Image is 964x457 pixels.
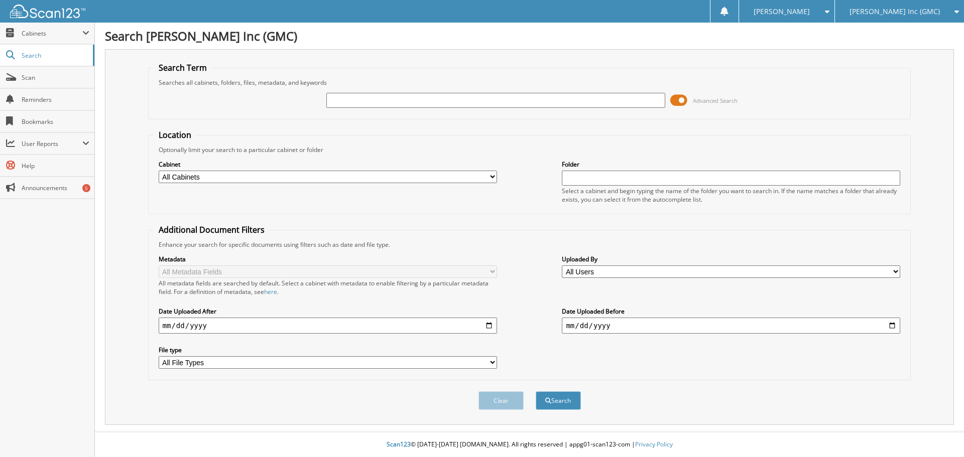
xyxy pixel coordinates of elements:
span: [PERSON_NAME] Inc (GMC) [850,9,940,15]
span: Help [22,162,89,170]
label: Date Uploaded Before [562,307,900,316]
span: Advanced Search [693,97,738,104]
label: File type [159,346,497,354]
span: Bookmarks [22,117,89,126]
div: Enhance your search for specific documents using filters such as date and file type. [154,240,906,249]
label: Uploaded By [562,255,900,263]
div: Optionally limit your search to a particular cabinet or folder [154,145,906,154]
legend: Additional Document Filters [154,224,270,235]
img: scan123-logo-white.svg [10,5,85,18]
div: Searches all cabinets, folders, files, metadata, and keywords [154,78,906,87]
div: All metadata fields are searched by default. Select a cabinet with metadata to enable filtering b... [159,279,497,296]
span: Scan [22,73,89,82]
a: Privacy Policy [635,440,673,448]
span: Search [22,51,88,60]
span: Cabinets [22,29,82,38]
button: Clear [478,391,524,410]
span: User Reports [22,139,82,148]
input: end [562,318,900,334]
span: Reminders [22,95,89,104]
a: here [264,287,277,296]
legend: Location [154,129,196,140]
label: Folder [562,160,900,169]
span: Announcements [22,184,89,192]
h1: Search [PERSON_NAME] Inc (GMC) [105,28,954,44]
div: Select a cabinet and begin typing the name of the folder you want to search in. If the name match... [562,187,900,204]
button: Search [536,391,581,410]
label: Metadata [159,255,497,263]
div: 5 [82,184,90,192]
span: [PERSON_NAME] [754,9,810,15]
legend: Search Term [154,62,212,73]
input: start [159,318,497,334]
label: Cabinet [159,160,497,169]
div: © [DATE]-[DATE] [DOMAIN_NAME]. All rights reserved | appg01-scan123-com | [95,432,964,457]
span: Scan123 [387,440,411,448]
label: Date Uploaded After [159,307,497,316]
